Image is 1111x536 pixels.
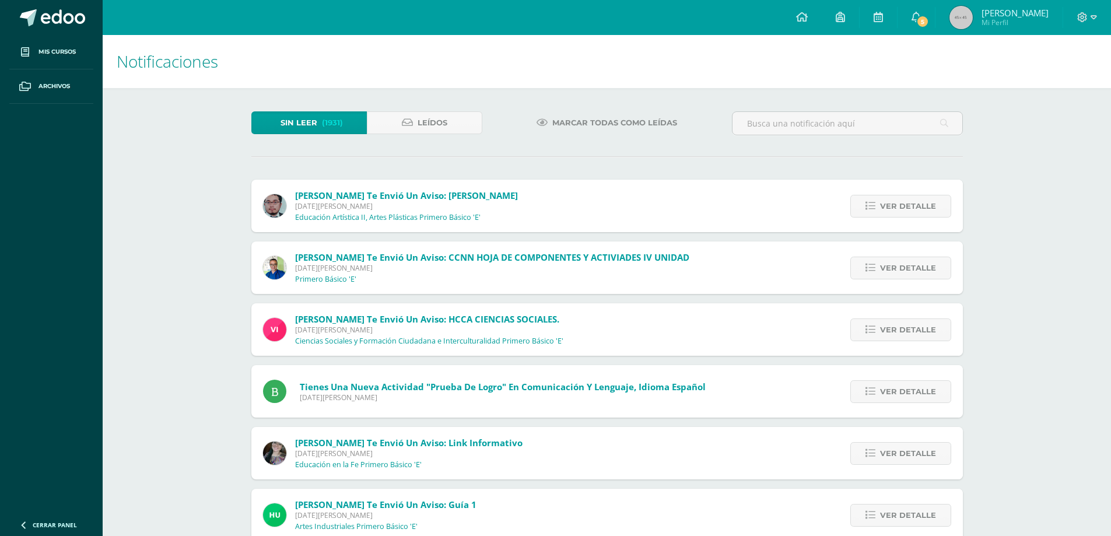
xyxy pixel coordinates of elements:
span: Notificaciones [117,50,218,72]
span: [PERSON_NAME] te envió un aviso: [PERSON_NAME] [295,190,518,201]
span: [DATE][PERSON_NAME] [300,393,706,402]
span: Marcar todas como leídas [552,112,677,134]
p: Educación Artística II, Artes Plásticas Primero Básico 'E' [295,213,481,222]
img: bd6d0aa147d20350c4821b7c643124fa.png [263,318,286,341]
input: Busca una notificación aquí [733,112,962,135]
a: Archivos [9,69,93,104]
span: 5 [916,15,929,28]
span: [PERSON_NAME] te envió un aviso: Link Informativo [295,437,523,449]
span: Cerrar panel [33,521,77,529]
span: Mi Perfil [982,17,1049,27]
span: Mis cursos [38,47,76,57]
span: Ver detalle [880,505,936,526]
p: Primero Básico 'E' [295,275,356,284]
span: [DATE][PERSON_NAME] [295,325,563,335]
a: Marcar todas como leídas [522,111,692,134]
a: Mis cursos [9,35,93,69]
span: Archivos [38,82,70,91]
span: Ver detalle [880,443,936,464]
span: [DATE][PERSON_NAME] [295,510,476,520]
span: [PERSON_NAME] te envió un aviso: Guía 1 [295,499,476,510]
p: Educación en la Fe Primero Básico 'E' [295,460,422,470]
span: [DATE][PERSON_NAME] [295,201,518,211]
a: Leídos [367,111,482,134]
img: fd23069c3bd5c8dde97a66a86ce78287.png [263,503,286,527]
span: Ver detalle [880,381,936,402]
span: Sin leer [281,112,317,134]
span: [DATE][PERSON_NAME] [295,263,689,273]
span: [PERSON_NAME] [982,7,1049,19]
p: Ciencias Sociales y Formación Ciudadana e Interculturalidad Primero Básico 'E' [295,337,563,346]
img: 45x45 [949,6,973,29]
span: [PERSON_NAME] te envió un aviso: CCNN HOJA DE COMPONENTES Y ACTIVIADES IV UNIDAD [295,251,689,263]
img: 8322e32a4062cfa8b237c59eedf4f548.png [263,442,286,465]
span: [PERSON_NAME] te envió un aviso: HCCA CIENCIAS SOCIALES. [295,313,559,325]
span: Ver detalle [880,195,936,217]
p: Artes Industriales Primero Básico 'E' [295,522,418,531]
span: Tienes una nueva actividad "Prueba de logro" En Comunicación y Lenguaje, Idioma Español [300,381,706,393]
span: Ver detalle [880,257,936,279]
span: Leídos [418,112,447,134]
img: 692ded2a22070436d299c26f70cfa591.png [263,256,286,279]
img: 5fac68162d5e1b6fbd390a6ac50e103d.png [263,194,286,218]
span: Ver detalle [880,319,936,341]
span: (1931) [322,112,343,134]
span: [DATE][PERSON_NAME] [295,449,523,458]
a: Sin leer(1931) [251,111,367,134]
